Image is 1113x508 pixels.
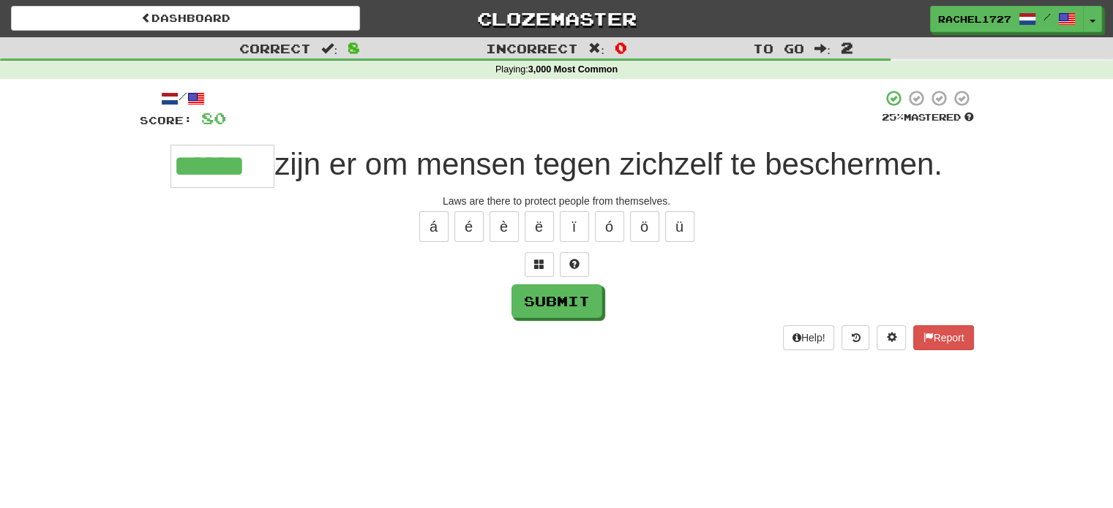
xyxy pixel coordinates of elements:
[938,12,1011,26] span: Rachel1727
[239,41,311,56] span: Correct
[201,109,226,127] span: 80
[140,114,192,126] span: Score:
[490,211,519,242] button: è
[525,211,554,242] button: ë
[665,211,694,242] button: ü
[630,211,659,242] button: ö
[560,252,589,277] button: Single letter hint - you only get 1 per sentence and score half the points! alt+h
[882,111,974,124] div: Mastered
[560,211,589,242] button: ï
[783,325,835,350] button: Help!
[419,211,449,242] button: á
[588,42,604,55] span: :
[913,325,973,350] button: Report
[753,41,804,56] span: To go
[511,284,602,318] button: Submit
[525,252,554,277] button: Switch sentence to multiple choice alt+p
[528,64,618,75] strong: 3,000 Most Common
[382,6,731,31] a: Clozemaster
[140,194,974,208] div: Laws are there to protect people from themselves.
[882,111,904,123] span: 25 %
[11,6,360,31] a: Dashboard
[140,89,226,107] div: /
[615,39,627,56] span: 0
[321,42,337,55] span: :
[348,39,360,56] span: 8
[454,211,484,242] button: é
[814,42,831,55] span: :
[930,6,1084,32] a: Rachel1727 /
[274,147,943,181] span: zijn er om mensen tegen zichzelf te beschermen.
[841,39,853,56] span: 2
[842,325,869,350] button: Round history (alt+y)
[486,41,578,56] span: Incorrect
[1043,12,1051,22] span: /
[595,211,624,242] button: ó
